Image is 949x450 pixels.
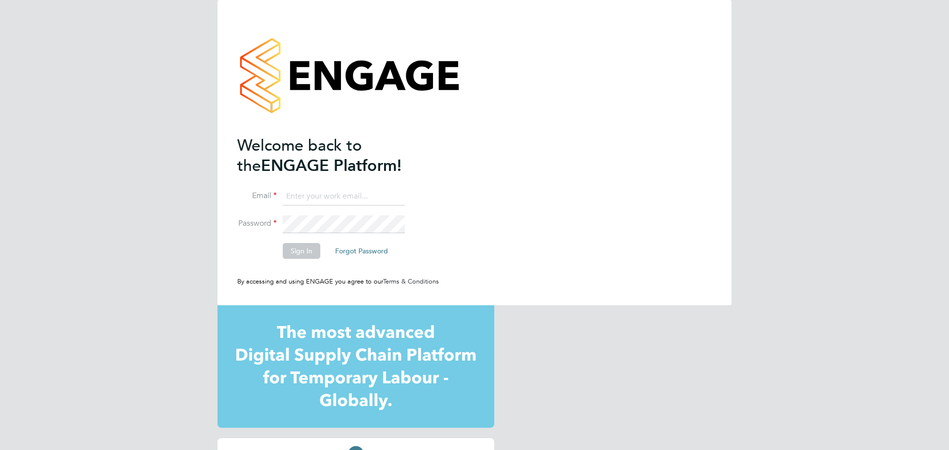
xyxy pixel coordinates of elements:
span: By accessing and using ENGAGE you agree to our [237,277,439,286]
h2: ENGAGE Platform! [237,135,430,176]
input: Enter your work email... [283,188,405,205]
button: Sign In [283,243,320,259]
a: Terms & Conditions [383,277,439,286]
label: Email [237,191,277,201]
span: Welcome back to the [237,136,362,175]
button: Forgot Password [327,243,396,259]
label: Password [237,218,277,229]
